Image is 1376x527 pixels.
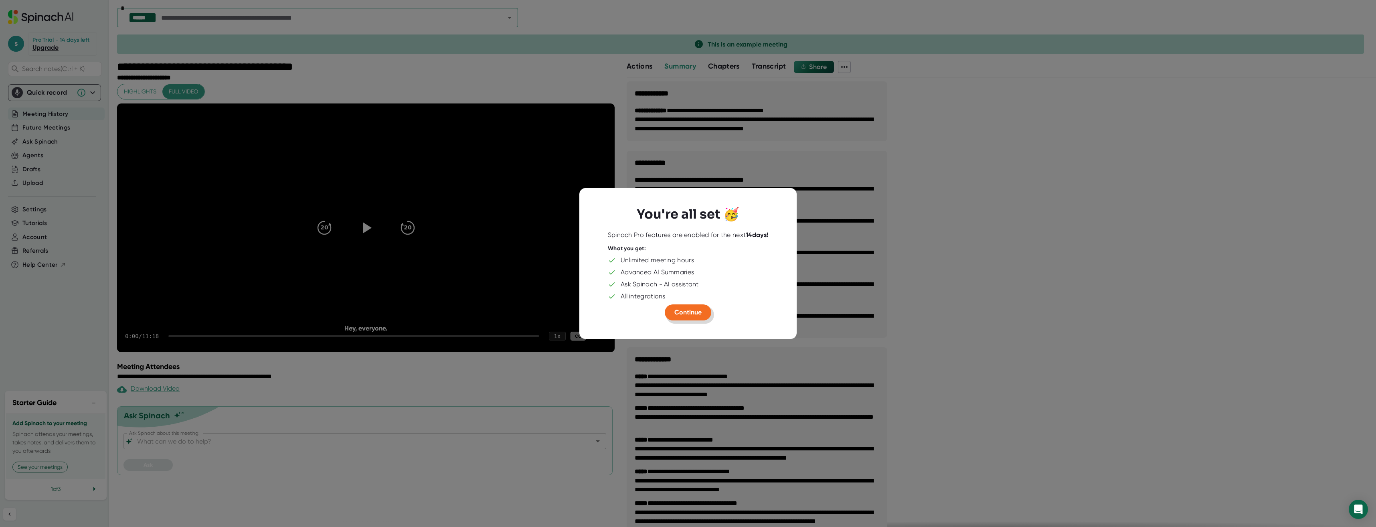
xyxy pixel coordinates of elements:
[665,304,711,320] button: Continue
[637,207,739,222] h3: You're all set 🥳
[674,308,702,316] span: Continue
[608,245,646,252] div: What you get:
[621,280,699,288] div: Ask Spinach - AI assistant
[746,231,768,239] b: 14 days!
[621,292,666,300] div: All integrations
[1349,500,1368,519] div: Open Intercom Messenger
[621,268,694,276] div: Advanced AI Summaries
[621,256,694,264] div: Unlimited meeting hours
[608,231,769,239] div: Spinach Pro features are enabled for the next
